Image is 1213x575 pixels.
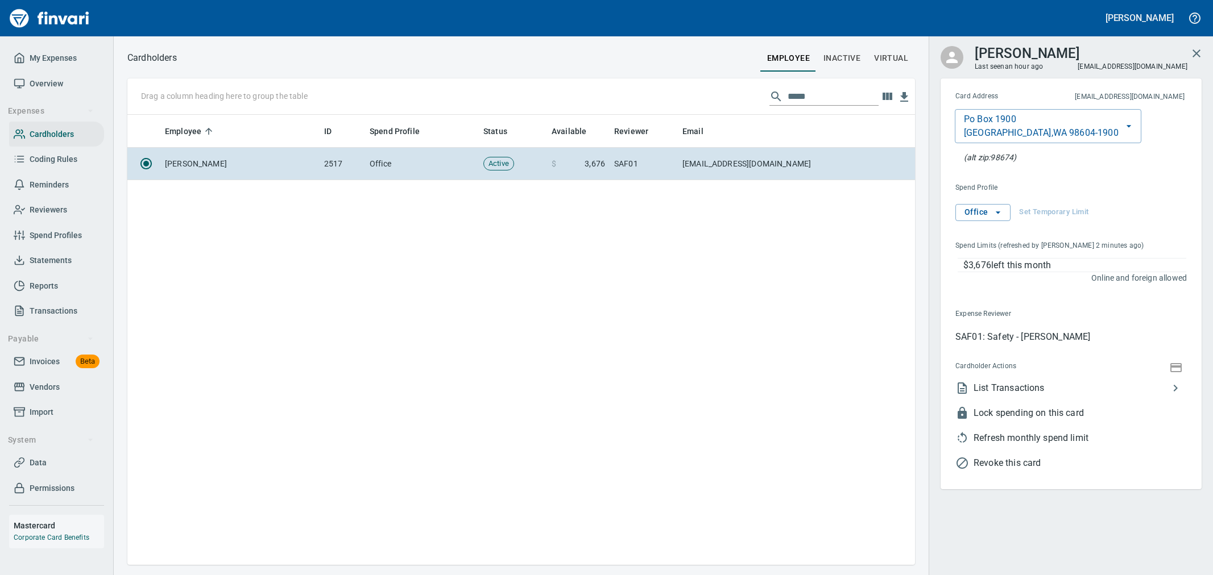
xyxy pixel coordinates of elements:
[30,279,58,293] span: Reports
[1019,206,1088,219] span: Set Temporary Limit
[30,228,82,243] span: Spend Profiles
[9,223,104,248] a: Spend Profiles
[1077,61,1189,72] span: [EMAIL_ADDRESS][DOMAIN_NAME]
[30,253,72,268] span: Statements
[30,127,74,141] span: Cardholders
[975,61,1043,73] span: Last seen
[127,51,177,65] p: Cardholders
[974,456,1187,470] span: Revoke this card
[9,476,104,501] a: Permissions
[1016,204,1091,221] button: Set Temporary Limit
[30,77,63,91] span: Overview
[30,456,47,470] span: Data
[955,109,1141,143] button: Po Box 1900[GEOGRAPHIC_DATA],WA 98604-1900
[974,406,1187,420] span: Lock spending on this card
[1103,9,1177,27] button: [PERSON_NAME]
[9,197,104,223] a: Reviewers
[30,380,60,394] span: Vendors
[9,450,104,476] a: Data
[370,124,420,138] span: Spend Profile
[8,104,94,118] span: Expenses
[8,332,94,346] span: Payable
[955,240,1164,252] span: Spend Limits (refreshed by [PERSON_NAME] 2 minutes ago)
[585,158,605,169] span: 3,676
[30,152,77,166] span: Coding Rules
[9,349,104,374] a: InvoicesBeta
[30,51,77,65] span: My Expenses
[3,328,98,349] button: Payable
[975,43,1080,61] h3: [PERSON_NAME]
[678,148,837,180] td: [EMAIL_ADDRESS][DOMAIN_NAME]
[324,124,346,138] span: ID
[964,205,1001,219] span: Office
[955,330,1187,344] p: SAF01: Safety - [PERSON_NAME]
[9,248,104,273] a: Statements
[30,405,53,419] span: Import
[127,51,177,65] nav: breadcrumb
[484,159,514,169] span: Active
[614,124,648,138] span: Reviewer
[76,355,100,368] span: Beta
[1106,12,1174,24] h5: [PERSON_NAME]
[365,148,479,180] td: Office
[974,431,1187,445] span: Refresh monthly spend limit
[964,152,1016,163] p: At the pump (or any AVS check), this zip will also be accepted
[9,298,104,324] a: Transactions
[483,124,522,138] span: Status
[483,124,507,138] span: Status
[682,124,718,138] span: Email
[682,124,703,138] span: Email
[874,51,908,65] span: virtual
[320,148,365,180] td: 2517
[955,309,1098,320] span: Expense Reviewer
[610,148,678,180] td: SAF01
[963,259,1186,272] p: $3,676 left this month
[370,124,434,138] span: Spend Profile
[9,45,104,71] a: My Expenses
[1037,91,1185,103] span: This is the email address for cardholder receipts
[8,433,94,447] span: System
[552,124,586,138] span: Available
[552,158,556,169] span: $
[823,51,860,65] span: Inactive
[614,124,663,138] span: Reviewer
[946,272,1187,284] p: Online and foreign allowed
[7,5,92,32] img: Finvari
[165,124,216,138] span: Employee
[1005,63,1044,70] time: an hour ago
[9,399,104,425] a: Import
[9,122,104,147] a: Cardholders
[896,89,913,106] button: Download table
[9,71,104,97] a: Overview
[165,124,201,138] span: Employee
[955,182,1091,194] span: Spend Profile
[30,304,77,318] span: Transactions
[1183,40,1210,67] button: Close cardholder
[30,481,74,495] span: Permissions
[879,88,896,105] button: Choose columns to display
[552,124,601,138] span: Available
[14,519,104,532] h6: Mastercard
[767,51,810,65] span: employee
[30,203,67,217] span: Reviewers
[9,374,104,400] a: Vendors
[324,124,332,138] span: ID
[974,381,1169,395] span: List Transactions
[955,91,1037,102] span: Card Address
[964,126,1119,140] p: [GEOGRAPHIC_DATA] , WA 98604-1900
[14,534,89,541] a: Corporate Card Benefits
[955,204,1011,221] button: Office
[946,426,1187,451] li: This will allow the the cardholder to use their full spend limit again
[30,355,60,369] span: Invoices
[30,178,69,192] span: Reminders
[9,273,104,299] a: Reports
[3,430,98,451] button: System
[3,101,98,122] button: Expenses
[9,172,104,198] a: Reminders
[964,113,1016,126] p: Po Box 1900
[141,90,308,102] p: Drag a column heading here to group the table
[9,147,104,172] a: Coding Rules
[160,148,320,180] td: [PERSON_NAME]
[955,361,1092,372] span: Cardholder Actions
